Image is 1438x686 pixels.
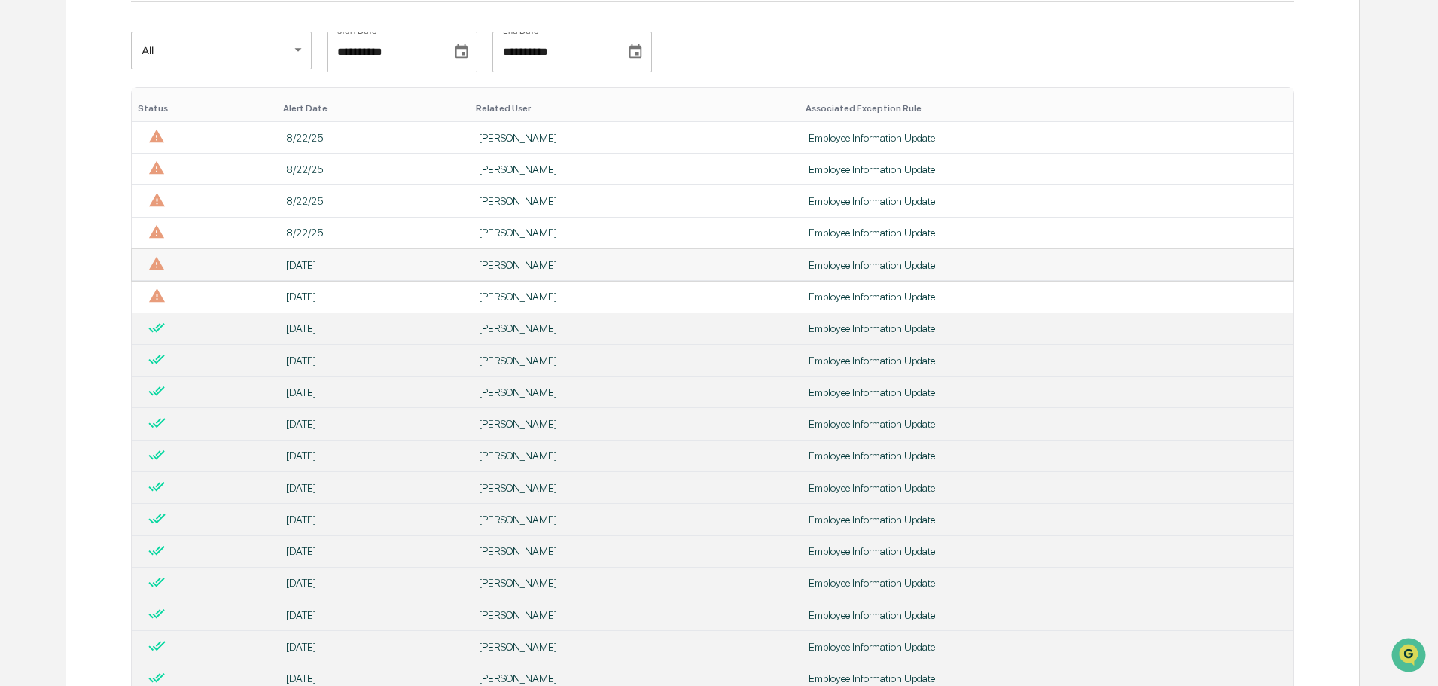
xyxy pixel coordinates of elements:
[131,29,312,70] div: All
[809,641,1285,653] div: Employee Information Update
[68,130,207,142] div: We're available if you need us!
[479,450,791,462] div: [PERSON_NAME]
[479,355,791,367] div: [PERSON_NAME]
[479,386,791,398] div: [PERSON_NAME]
[479,163,791,175] div: [PERSON_NAME]
[809,163,1285,175] div: Employee Information Update
[479,132,791,144] div: [PERSON_NAME]
[479,227,791,239] div: [PERSON_NAME]
[9,331,101,358] a: 🔎Data Lookup
[256,120,274,138] button: Start new chat
[809,482,1285,494] div: Employee Information Update
[479,259,791,271] div: [PERSON_NAME]
[233,164,274,182] button: See all
[68,115,247,130] div: Start new chat
[103,302,193,329] a: 🗄️Attestations
[286,322,461,334] div: [DATE]
[809,132,1285,144] div: Employee Information Update
[30,308,97,323] span: Preclearance
[809,672,1285,684] div: Employee Information Update
[286,672,461,684] div: [DATE]
[286,291,461,303] div: [DATE]
[286,259,461,271] div: [DATE]
[447,38,476,66] button: Choose date, selected date is Jan 1, 2024
[479,672,791,684] div: [PERSON_NAME]
[809,195,1285,207] div: Employee Information Update
[286,609,461,621] div: [DATE]
[503,25,538,37] label: End Date
[809,450,1285,462] div: Employee Information Update
[138,103,270,114] div: Toggle SortBy
[337,25,376,37] label: Start Date
[133,205,164,217] span: [DATE]
[479,577,791,589] div: [PERSON_NAME]
[809,514,1285,526] div: Employee Information Update
[809,418,1285,430] div: Employee Information Update
[286,195,461,207] div: 8/22/25
[809,291,1285,303] div: Employee Information Update
[479,322,791,334] div: [PERSON_NAME]
[809,355,1285,367] div: Employee Information Update
[47,205,122,217] span: [PERSON_NAME]
[286,641,461,653] div: [DATE]
[32,115,59,142] img: 8933085812038_c878075ebb4cc5468115_72.jpg
[286,132,461,144] div: 8/22/25
[286,482,461,494] div: [DATE]
[479,291,791,303] div: [PERSON_NAME]
[476,103,794,114] div: Toggle SortBy
[809,227,1285,239] div: Employee Information Update
[124,308,187,323] span: Attestations
[47,245,122,258] span: [PERSON_NAME]
[15,32,274,56] p: How can we help?
[15,115,42,142] img: 1746055101610-c473b297-6a78-478c-a979-82029cc54cd1
[809,322,1285,334] div: Employee Information Update
[479,418,791,430] div: [PERSON_NAME]
[479,514,791,526] div: [PERSON_NAME]
[150,373,182,385] span: Pylon
[809,577,1285,589] div: Employee Information Update
[133,245,164,258] span: [DATE]
[479,482,791,494] div: [PERSON_NAME]
[479,609,791,621] div: [PERSON_NAME]
[15,191,39,215] img: Tammy Steffen
[15,309,27,322] div: 🖐️
[809,609,1285,621] div: Employee Information Update
[283,103,464,114] div: Toggle SortBy
[1390,636,1430,677] iframe: Open customer support
[106,373,182,385] a: Powered byPylon
[286,355,461,367] div: [DATE]
[286,577,461,589] div: [DATE]
[479,545,791,557] div: [PERSON_NAME]
[286,450,461,462] div: [DATE]
[286,545,461,557] div: [DATE]
[806,103,1288,114] div: Toggle SortBy
[809,259,1285,271] div: Employee Information Update
[621,38,650,66] button: Choose date, selected date is Dec 31, 2025
[809,386,1285,398] div: Employee Information Update
[9,302,103,329] a: 🖐️Preclearance
[479,641,791,653] div: [PERSON_NAME]
[286,227,461,239] div: 8/22/25
[15,231,39,255] img: Tammy Steffen
[109,309,121,322] div: 🗄️
[809,545,1285,557] div: Employee Information Update
[286,163,461,175] div: 8/22/25
[125,245,130,258] span: •
[15,338,27,350] div: 🔎
[286,514,461,526] div: [DATE]
[125,205,130,217] span: •
[479,195,791,207] div: [PERSON_NAME]
[30,337,95,352] span: Data Lookup
[15,167,101,179] div: Past conversations
[286,386,461,398] div: [DATE]
[286,418,461,430] div: [DATE]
